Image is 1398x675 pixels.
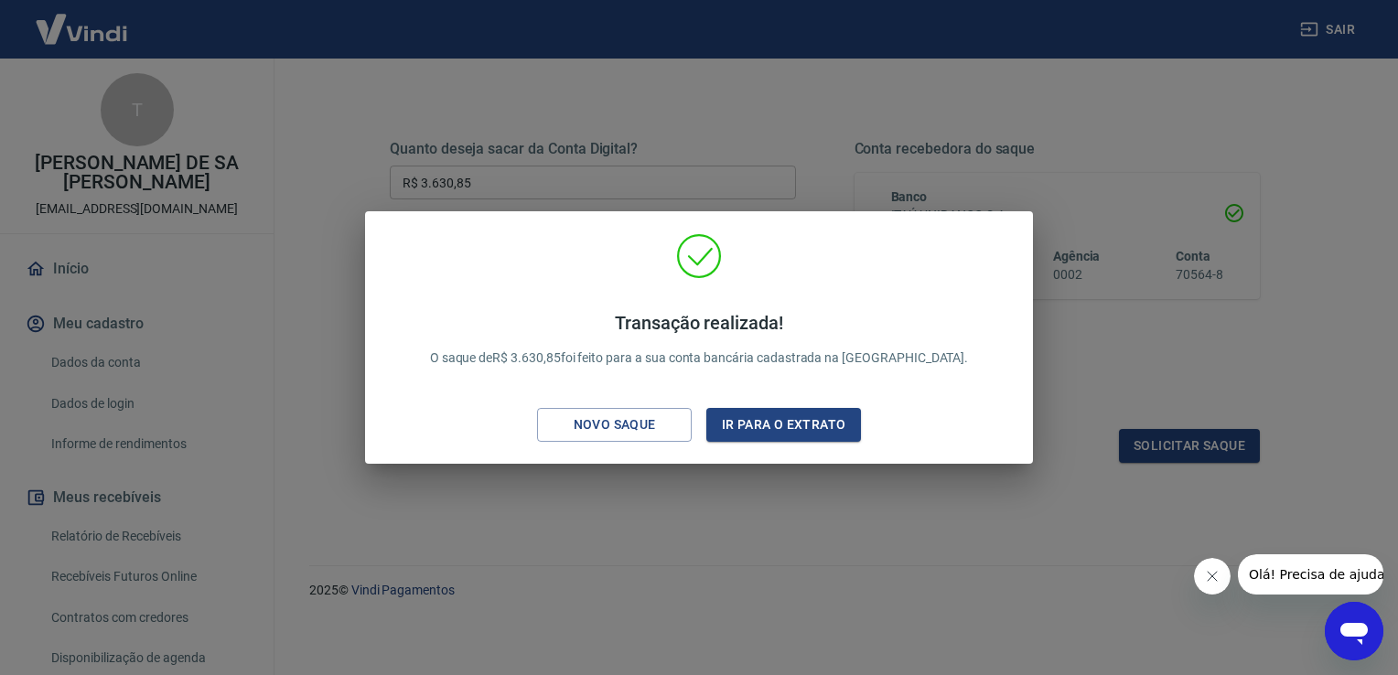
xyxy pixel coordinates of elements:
[537,408,692,442] button: Novo saque
[430,312,969,368] p: O saque de R$ 3.630,85 foi feito para a sua conta bancária cadastrada na [GEOGRAPHIC_DATA].
[11,13,154,27] span: Olá! Precisa de ajuda?
[1238,554,1383,595] iframe: Mensagem da empresa
[1194,558,1231,595] iframe: Fechar mensagem
[1325,602,1383,660] iframe: Botão para abrir a janela de mensagens
[552,413,678,436] div: Novo saque
[706,408,861,442] button: Ir para o extrato
[430,312,969,334] h4: Transação realizada!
